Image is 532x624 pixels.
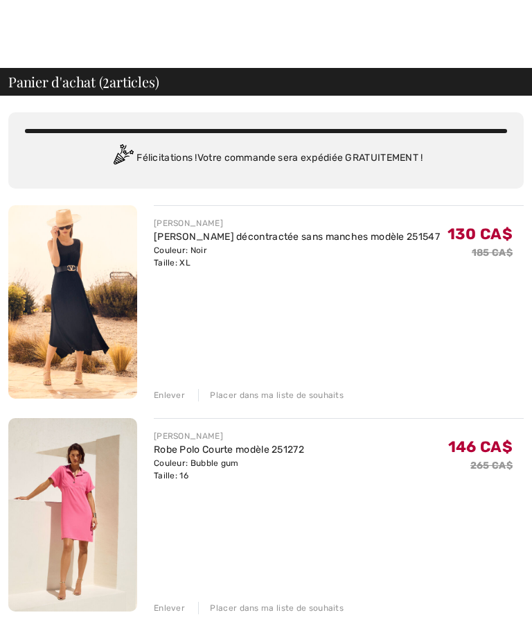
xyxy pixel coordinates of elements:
a: [PERSON_NAME] décontractée sans manches modèle 251547 [154,231,440,243]
div: Félicitations ! Votre commande sera expédiée GRATUITEMENT ! [25,144,507,172]
div: Enlever [154,389,185,401]
span: 130 CA$ [447,225,513,243]
div: [PERSON_NAME] [154,430,304,442]
div: Enlever [154,602,185,614]
img: Robe Polo Courte modèle 251272 [8,418,137,612]
span: Panier d'achat ( articles) [8,75,159,89]
s: 185 CA$ [472,247,513,259]
div: Couleur: Noir Taille: XL [154,244,440,269]
div: Placer dans ma liste de souhaits [198,389,344,401]
span: 2 [103,71,109,89]
img: Congratulation2.svg [109,144,136,172]
div: [PERSON_NAME] [154,217,440,229]
a: Robe Polo Courte modèle 251272 [154,444,304,456]
div: Placer dans ma liste de souhaits [198,602,344,614]
img: Robe décontractée sans manches modèle 251547 [8,205,137,399]
span: 146 CA$ [448,437,513,456]
div: Couleur: Bubble gum Taille: 16 [154,457,304,482]
s: 265 CA$ [470,460,513,471]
